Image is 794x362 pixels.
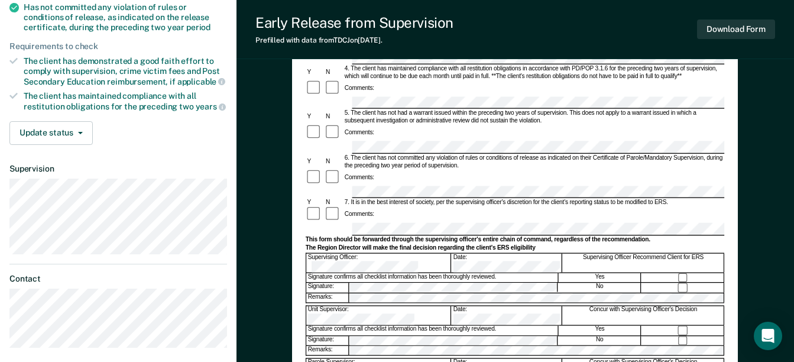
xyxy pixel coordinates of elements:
div: Concur with Supervising Officer's Decision [563,306,724,325]
div: Signature: [306,283,349,293]
div: Requirements to check [9,41,227,51]
div: N [325,114,343,121]
div: Yes [559,326,641,335]
div: Comments: [343,211,376,219]
div: Comments: [343,174,376,182]
div: 4. The client has maintained compliance with all restitution obligations in accordance with PD/PO... [343,65,725,80]
div: No [559,283,641,293]
dt: Contact [9,274,227,284]
div: Date: [452,253,562,272]
div: Has not committed any violation of rules or conditions of release, as indicated on the release ce... [24,2,227,32]
div: Y [306,158,325,166]
div: Early Release from Supervision [255,14,453,31]
div: Y [306,199,325,206]
dt: Supervision [9,164,227,174]
div: 7. It is in the best interest of society, per the supervising officer's discretion for the client... [343,199,725,206]
div: Supervising Officer Recommend Client for ERS [563,253,724,272]
div: Remarks: [306,293,349,302]
div: Signature: [306,336,349,345]
div: 5. The client has not had a warrant issued within the preceding two years of supervision. This do... [343,109,725,124]
div: Prefilled with data from TDCJ on [DATE] . [255,36,453,44]
div: Comments: [343,129,376,137]
div: Comments: [343,85,376,92]
div: Unit Supervisor: [306,306,451,325]
button: Download Form [697,20,775,39]
button: Update status [9,121,93,145]
div: N [325,69,343,76]
div: Remarks: [306,346,349,355]
div: Signature confirms all checklist information has been thoroughly reviewed. [306,326,558,335]
div: N [325,199,343,206]
span: applicable [177,77,225,86]
div: Signature confirms all checklist information has been thoroughly reviewed. [306,273,558,283]
div: Y [306,114,325,121]
div: No [559,336,641,345]
div: N [325,158,343,166]
span: period [186,22,210,32]
div: The client has maintained compliance with all restitution obligations for the preceding two [24,91,227,111]
div: The Region Director will make the final decision regarding the client's ERS eligibility [306,244,724,252]
div: Supervising Officer: [306,253,451,272]
div: Date: [452,306,562,325]
div: Open Intercom Messenger [754,322,782,350]
div: Yes [559,273,641,283]
div: This form should be forwarded through the supervising officer's entire chain of command, regardle... [306,236,724,244]
div: 6. The client has not committed any violation of rules or conditions of release as indicated on t... [343,154,725,169]
span: years [196,102,226,111]
div: Y [306,69,325,76]
div: The client has demonstrated a good faith effort to comply with supervision, crime victim fees and... [24,56,227,86]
